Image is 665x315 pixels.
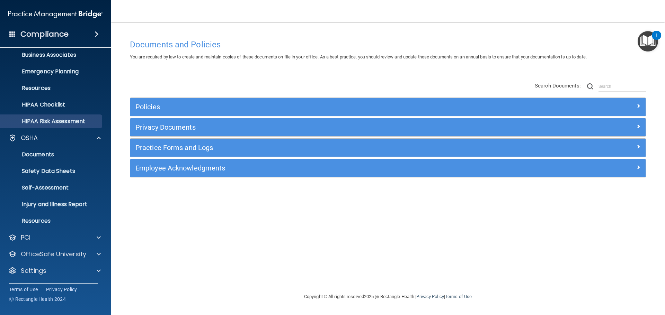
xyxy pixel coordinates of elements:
[5,217,99,224] p: Resources
[8,267,101,275] a: Settings
[261,286,514,308] div: Copyright © All rights reserved 2025 @ Rectangle Health | |
[135,103,512,111] h5: Policies
[135,101,640,112] a: Policies
[21,233,30,242] p: PCI
[5,68,99,75] p: Emergency Planning
[21,267,46,275] p: Settings
[5,168,99,175] p: Safety Data Sheets
[598,81,646,92] input: Search
[655,35,658,44] div: 1
[135,123,512,131] h5: Privacy Documents
[20,29,69,39] h4: Compliance
[5,151,99,158] p: Documents
[5,184,99,191] p: Self-Assessment
[130,40,646,49] h4: Documents and Policies
[8,233,101,242] a: PCI
[416,294,444,299] a: Privacy Policy
[5,118,99,125] p: HIPAA Risk Assessment
[135,163,640,174] a: Employee Acknowledgments
[535,83,581,89] span: Search Documents:
[21,250,86,258] p: OfficeSafe University
[9,296,66,303] span: Ⓒ Rectangle Health 2024
[135,144,512,151] h5: Practice Forms and Logs
[8,250,101,258] a: OfficeSafe University
[130,54,587,59] span: You are required by law to create and maintain copies of these documents on file in your office. ...
[46,286,77,293] a: Privacy Policy
[8,134,101,142] a: OSHA
[21,134,38,142] p: OSHA
[638,31,658,52] button: Open Resource Center, 1 new notification
[135,142,640,153] a: Practice Forms and Logs
[9,286,38,293] a: Terms of Use
[5,201,99,208] p: Injury and Illness Report
[135,122,640,133] a: Privacy Documents
[545,266,657,294] iframe: Drift Widget Chat Controller
[5,52,99,58] p: Business Associates
[5,101,99,108] p: HIPAA Checklist
[8,7,103,21] img: PMB logo
[587,83,593,90] img: ic-search.3b580494.png
[445,294,472,299] a: Terms of Use
[135,164,512,172] h5: Employee Acknowledgments
[5,85,99,92] p: Resources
